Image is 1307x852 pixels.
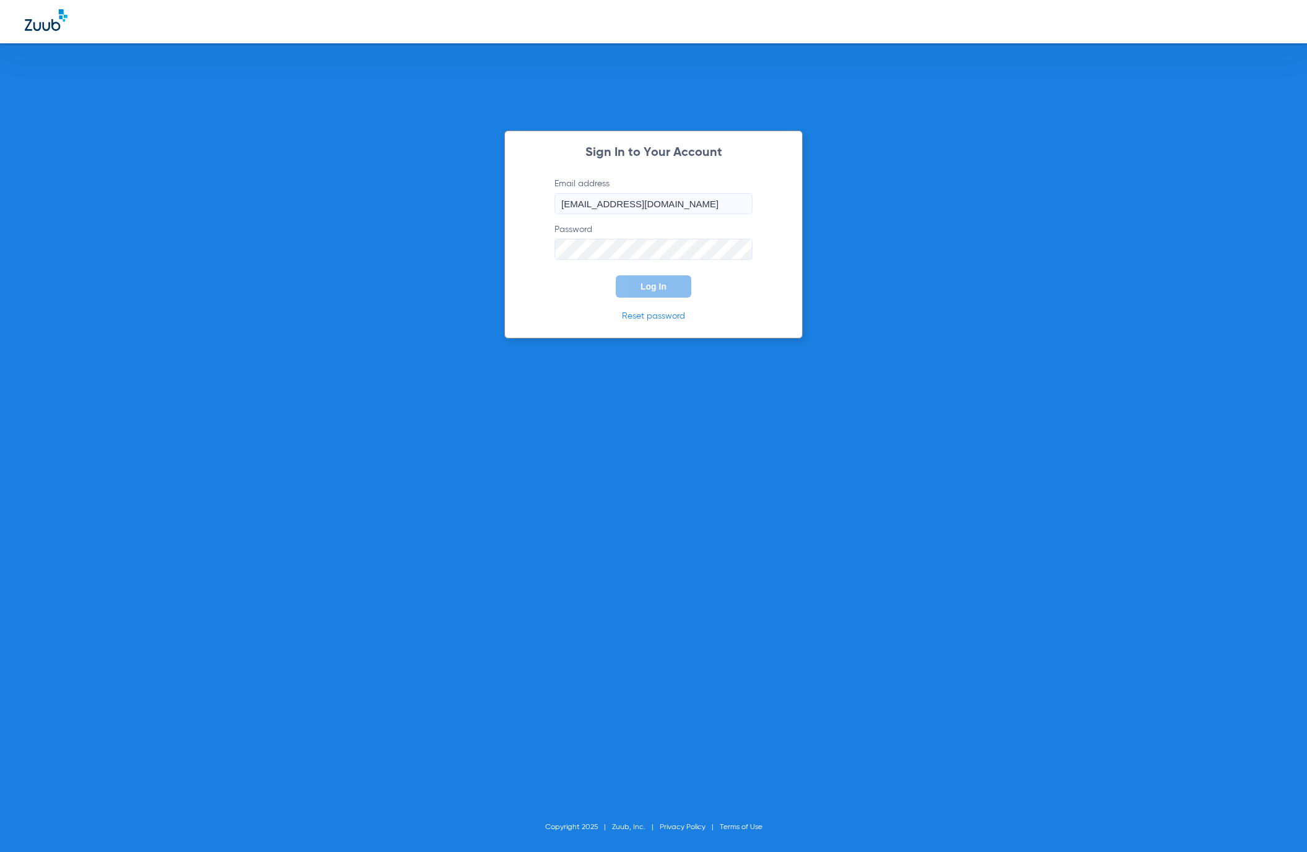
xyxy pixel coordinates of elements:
a: Privacy Policy [660,824,705,831]
span: Log In [641,282,666,291]
li: Copyright 2025 [545,821,612,833]
input: Password [554,239,753,260]
img: Zuub Logo [25,9,67,31]
a: Terms of Use [720,824,762,831]
li: Zuub, Inc. [612,821,660,833]
input: Email address [554,193,753,214]
h2: Sign In to Your Account [536,147,771,159]
iframe: Chat Widget [1245,793,1307,852]
a: Reset password [622,312,685,321]
button: Log In [616,275,691,298]
label: Password [554,223,753,260]
label: Email address [554,178,753,214]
